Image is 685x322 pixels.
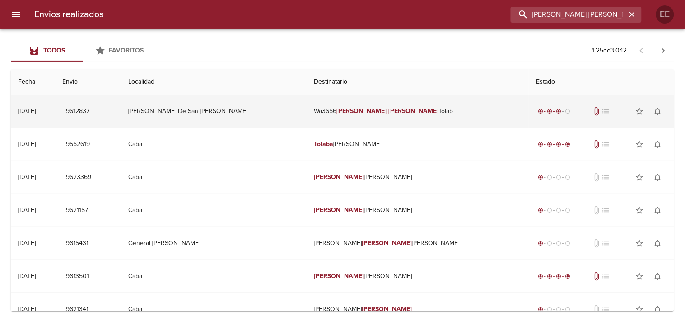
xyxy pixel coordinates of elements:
[631,102,649,120] button: Agregar a favoritos
[66,106,89,117] span: 9612837
[307,95,529,128] td: Wa3656 Tolab
[538,274,543,279] span: radio_button_checked
[529,69,674,95] th: Estado
[314,140,334,148] em: Tolaba
[62,268,93,285] button: 9613501
[362,305,412,313] em: [PERSON_NAME]
[592,46,627,55] p: 1 - 25 de 3.042
[18,107,36,115] div: [DATE]
[565,241,570,246] span: radio_button_unchecked
[601,140,610,149] span: No tiene pedido asociado
[18,140,36,148] div: [DATE]
[649,201,667,219] button: Activar notificaciones
[653,140,662,149] span: notifications_none
[538,109,543,114] span: radio_button_checked
[565,109,570,114] span: radio_button_unchecked
[631,201,649,219] button: Agregar a favoritos
[653,272,662,281] span: notifications_none
[121,161,307,194] td: Caba
[547,208,552,213] span: radio_button_unchecked
[656,5,674,24] div: EE
[631,267,649,285] button: Agregar a favoritos
[556,142,561,147] span: radio_button_checked
[601,206,610,215] span: No tiene pedido asociado
[649,267,667,285] button: Activar notificaciones
[601,272,610,281] span: No tiene pedido asociado
[592,305,601,314] span: No tiene documentos adjuntos
[62,136,93,153] button: 9552619
[565,274,570,279] span: radio_button_checked
[121,194,307,227] td: Caba
[649,168,667,186] button: Activar notificaciones
[536,272,572,281] div: Entregado
[307,260,529,293] td: [PERSON_NAME]
[62,169,95,186] button: 9623369
[536,140,572,149] div: Entregado
[337,107,387,115] em: [PERSON_NAME]
[55,69,121,95] th: Envio
[314,173,364,181] em: [PERSON_NAME]
[649,135,667,153] button: Activar notificaciones
[592,140,601,149] span: Tiene documentos adjuntos
[592,173,601,182] span: No tiene documentos adjuntos
[601,173,610,182] span: No tiene pedido asociado
[307,194,529,227] td: [PERSON_NAME]
[656,5,674,24] div: Abrir información de usuario
[307,128,529,161] td: [PERSON_NAME]
[62,202,92,219] button: 9621157
[11,40,155,62] div: Tabs Envios
[538,175,543,180] span: radio_button_checked
[653,305,662,314] span: notifications_none
[653,206,662,215] span: notifications_none
[62,235,92,252] button: 9615431
[66,172,91,183] span: 9623369
[556,208,561,213] span: radio_button_unchecked
[565,175,570,180] span: radio_button_unchecked
[601,305,610,314] span: No tiene pedido asociado
[511,7,626,23] input: buscar
[66,139,90,150] span: 9552619
[635,140,644,149] span: star_border
[11,69,55,95] th: Fecha
[601,239,610,248] span: No tiene pedido asociado
[66,238,89,249] span: 9615431
[653,107,662,116] span: notifications_none
[538,142,543,147] span: radio_button_checked
[631,168,649,186] button: Agregar a favoritos
[631,135,649,153] button: Agregar a favoritos
[538,241,543,246] span: radio_button_checked
[565,208,570,213] span: radio_button_unchecked
[592,107,601,116] span: Tiene documentos adjuntos
[43,47,65,54] span: Todos
[592,239,601,248] span: No tiene documentos adjuntos
[631,46,652,55] span: Pagina anterior
[565,307,570,312] span: radio_button_unchecked
[653,239,662,248] span: notifications_none
[18,305,36,313] div: [DATE]
[121,95,307,128] td: [PERSON_NAME] De San [PERSON_NAME]
[388,107,438,115] em: [PERSON_NAME]
[649,300,667,318] button: Activar notificaciones
[538,307,543,312] span: radio_button_checked
[635,206,644,215] span: star_border
[547,175,552,180] span: radio_button_unchecked
[121,260,307,293] td: Caba
[62,103,93,120] button: 9612837
[307,161,529,194] td: [PERSON_NAME]
[307,69,529,95] th: Destinatario
[635,272,644,281] span: star_border
[635,239,644,248] span: star_border
[34,7,103,22] h6: Envios realizados
[547,307,552,312] span: radio_button_unchecked
[592,272,601,281] span: Tiene documentos adjuntos
[649,234,667,252] button: Activar notificaciones
[121,128,307,161] td: Caba
[66,271,89,282] span: 9613501
[18,206,36,214] div: [DATE]
[635,305,644,314] span: star_border
[601,107,610,116] span: No tiene pedido asociado
[536,107,572,116] div: En viaje
[635,173,644,182] span: star_border
[536,173,572,182] div: Generado
[538,208,543,213] span: radio_button_checked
